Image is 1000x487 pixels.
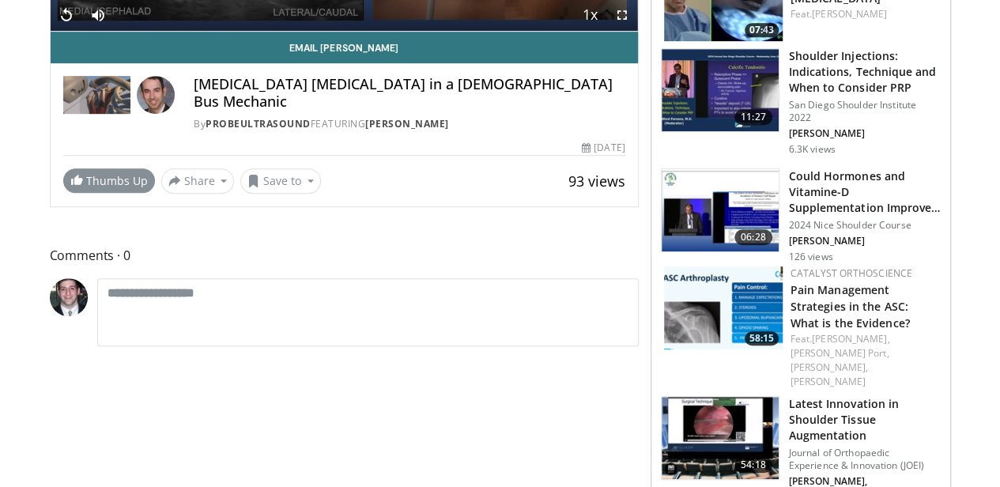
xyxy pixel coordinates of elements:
[812,332,889,345] a: [PERSON_NAME],
[789,251,833,263] p: 126 views
[745,331,779,345] span: 58:15
[662,169,779,251] img: 17de1c7f-59a1-4573-aa70-5b679b1889c6.150x105_q85_crop-smart_upscale.jpg
[791,375,866,388] a: [PERSON_NAME]
[812,7,887,21] a: [PERSON_NAME]
[791,332,938,389] div: Feat.
[137,76,175,114] img: Avatar
[791,361,868,374] a: [PERSON_NAME],
[789,127,941,140] p: [PERSON_NAME]
[582,141,625,155] div: [DATE]
[789,168,941,216] h3: Could Hormones and Vitamine-D Supplementation Improve Cuff Tendon He…
[664,266,783,349] a: 58:15
[791,7,938,21] div: Feat.
[791,266,913,280] a: Catalyst OrthoScience
[789,143,836,156] p: 6.3K views
[662,397,779,479] img: b5b060f7-1d07-42a8-8109-c93a570fb85c.150x105_q85_crop-smart_upscale.jpg
[789,235,941,247] p: [PERSON_NAME]
[662,49,779,131] img: 0c794cab-9135-4761-9c1d-251fe1ec8b0b.150x105_q85_crop-smart_upscale.jpg
[50,278,88,316] img: Avatar
[568,172,625,191] span: 93 views
[745,23,779,37] span: 07:43
[365,117,449,130] a: [PERSON_NAME]
[63,168,155,193] a: Thumbs Up
[789,219,941,232] p: 2024 Nice Shoulder Course
[63,76,131,114] img: Probeultrasound
[206,117,311,130] a: Probeultrasound
[791,282,910,330] a: Pain Management Strategies in the ASC: What is the Evidence?
[789,396,941,444] h3: Latest Innovation in Shoulder Tissue Augmentation
[789,48,941,96] h3: Shoulder Injections: Indications, Technique and When to Consider PRP
[791,346,889,360] a: [PERSON_NAME] Port,
[240,168,321,194] button: Save to
[194,117,625,131] div: By FEATURING
[789,99,941,124] p: San Diego Shoulder Institute 2022
[789,447,941,472] p: Journal of Orthopaedic Experience & Innovation (JOEI)
[734,229,772,245] span: 06:28
[664,266,783,349] img: 6eef9efa-bda5-4f7a-b7df-8a9efa65c265.png.150x105_q85_crop-smart_upscale.png
[194,76,625,110] h4: [MEDICAL_DATA] [MEDICAL_DATA] in a [DEMOGRAPHIC_DATA] Bus Mechanic
[661,48,941,156] a: 11:27 Shoulder Injections: Indications, Technique and When to Consider PRP San Diego Shoulder Ins...
[661,168,941,263] a: 06:28 Could Hormones and Vitamine-D Supplementation Improve Cuff Tendon He… 2024 Nice Shoulder Co...
[734,457,772,473] span: 54:18
[161,168,235,194] button: Share
[50,245,639,266] span: Comments 0
[734,109,772,125] span: 11:27
[51,32,638,63] a: Email [PERSON_NAME]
